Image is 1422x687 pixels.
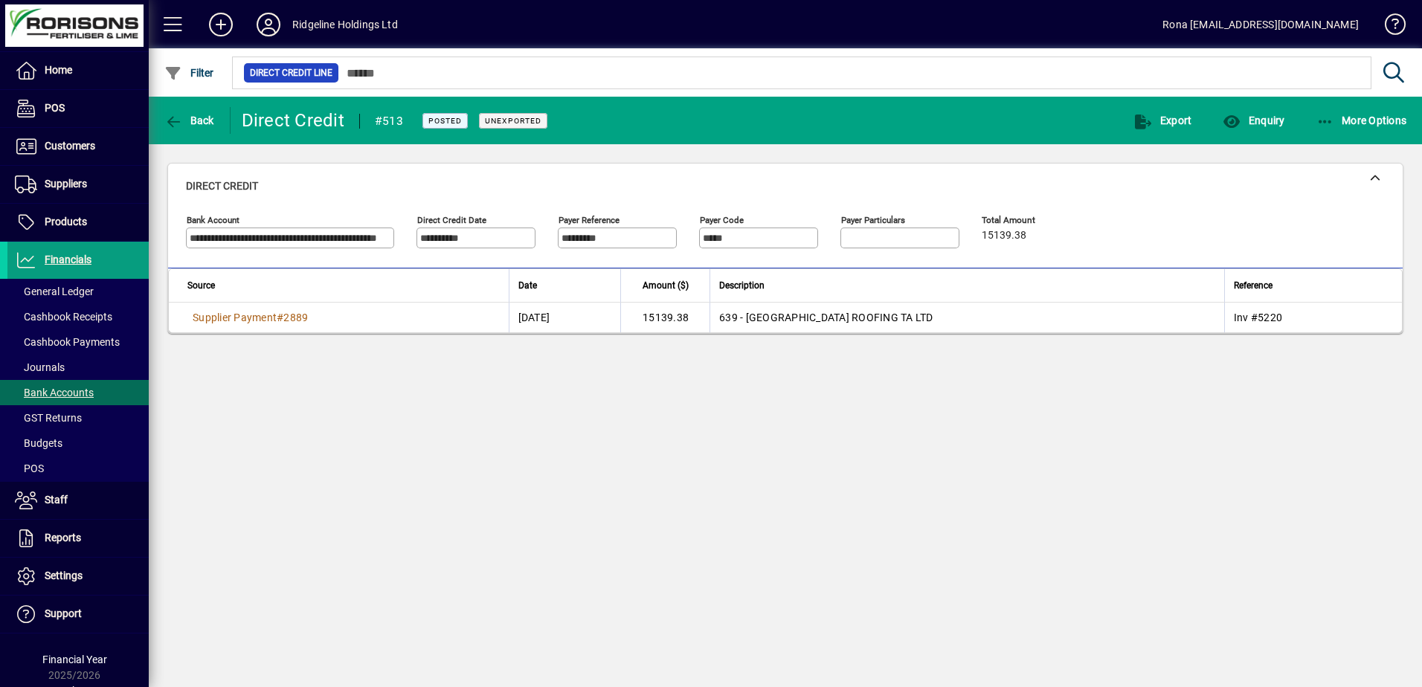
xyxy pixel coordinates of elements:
[841,215,905,225] mat-label: Payer Particulars
[42,654,107,665] span: Financial Year
[428,116,462,126] span: Posted
[375,109,403,133] div: #513
[1162,13,1359,36] div: Rona [EMAIL_ADDRESS][DOMAIN_NAME]
[45,102,65,114] span: POS
[164,115,214,126] span: Back
[15,387,94,399] span: Bank Accounts
[1130,107,1195,134] button: Export
[7,279,149,304] a: General Ledger
[7,456,149,481] a: POS
[277,312,283,323] span: #
[45,254,91,265] span: Financials
[292,13,398,36] div: Ridgeline Holdings Ltd
[1134,115,1191,126] span: Export
[559,215,620,225] mat-label: Payer Reference
[719,312,933,323] span: 639 - [GEOGRAPHIC_DATA] ROOFING TA LTD
[7,304,149,329] a: Cashbook Receipts
[242,109,344,132] div: Direct Credit
[45,178,87,190] span: Suppliers
[45,216,87,228] span: Products
[161,59,218,86] button: Filter
[187,277,215,294] span: Source
[45,570,83,581] span: Settings
[1234,277,1273,294] span: Reference
[7,596,149,633] a: Support
[45,64,72,76] span: Home
[7,204,149,241] a: Products
[193,312,277,323] span: Supplier Payment
[7,405,149,430] a: GST Returns
[417,215,486,225] mat-label: Direct Credit Date
[1234,312,1282,323] span: Inv #5220
[15,286,94,297] span: General Ledger
[164,67,214,79] span: Filter
[7,329,149,355] a: Cashbook Payments
[7,166,149,203] a: Suppliers
[1219,107,1288,134] button: Enquiry
[7,520,149,557] a: Reports
[45,607,82,619] span: Support
[7,128,149,165] a: Customers
[1316,115,1407,126] span: More Options
[15,311,112,323] span: Cashbook Receipts
[700,215,744,225] mat-label: Payer Code
[982,216,1071,225] span: Total Amount
[7,52,149,89] a: Home
[7,558,149,595] a: Settings
[161,107,218,134] button: Back
[1223,115,1284,126] span: Enquiry
[15,437,62,449] span: Budgets
[45,140,95,152] span: Customers
[7,90,149,127] a: POS
[15,336,120,348] span: Cashbook Payments
[485,116,541,126] span: Unexported
[518,277,537,294] span: Date
[982,230,1026,242] span: 15139.38
[283,312,308,323] span: 2889
[187,215,239,225] mat-label: Bank Account
[15,412,82,424] span: GST Returns
[7,380,149,405] a: Bank Accounts
[7,355,149,380] a: Journals
[15,462,44,474] span: POS
[7,482,149,519] a: Staff
[509,303,621,332] td: [DATE]
[45,532,81,544] span: Reports
[7,430,149,456] a: Budgets
[197,11,245,38] button: Add
[245,11,292,38] button: Profile
[15,361,65,373] span: Journals
[149,107,231,134] app-page-header-button: Back
[1374,3,1403,51] a: Knowledge Base
[45,494,68,506] span: Staff
[1313,107,1411,134] button: More Options
[250,65,332,80] span: Direct Credit Line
